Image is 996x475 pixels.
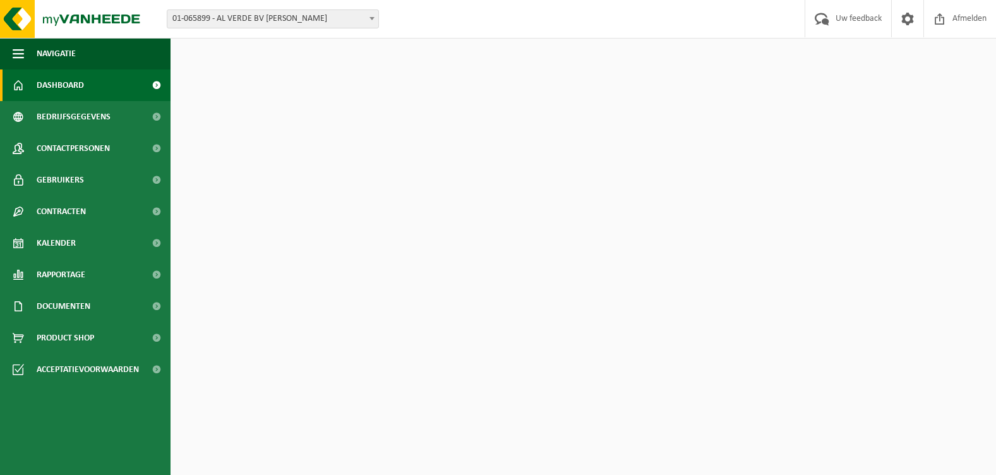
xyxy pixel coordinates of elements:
span: 01-065899 - AL VERDE BV BAERT ERIC - LENDELEDE [167,9,379,28]
span: Gebruikers [37,164,84,196]
span: Product Shop [37,322,94,354]
span: Acceptatievoorwaarden [37,354,139,385]
span: 01-065899 - AL VERDE BV BAERT ERIC - LENDELEDE [167,10,378,28]
span: Kalender [37,227,76,259]
span: Navigatie [37,38,76,69]
span: Bedrijfsgegevens [37,101,111,133]
span: Rapportage [37,259,85,291]
span: Contactpersonen [37,133,110,164]
span: Contracten [37,196,86,227]
span: Documenten [37,291,90,322]
span: Dashboard [37,69,84,101]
